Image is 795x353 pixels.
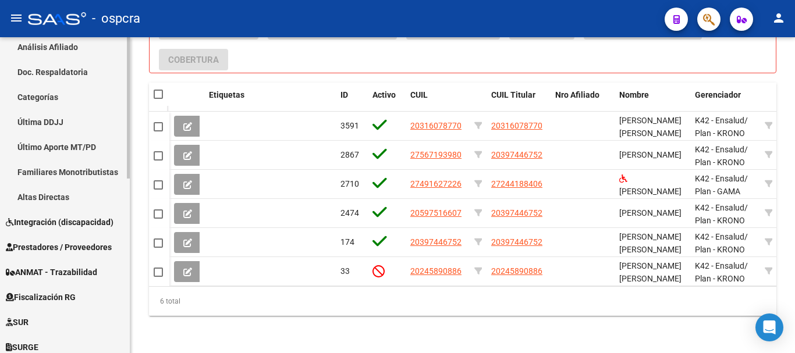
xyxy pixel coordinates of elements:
[340,121,359,130] span: 3591
[491,266,542,276] span: 20245890886
[695,174,744,183] span: K42 - Ensalud
[209,90,244,99] span: Etiquetas
[695,261,748,297] span: / Plan - KRONO PLUS
[92,6,140,31] span: - ospcra
[204,83,336,121] datatable-header-cell: Etiquetas
[6,291,76,304] span: Fiscalización RG
[491,121,542,130] span: 20316078770
[372,90,396,99] span: Activo
[491,90,535,99] span: CUIL Titular
[695,116,744,125] span: K42 - Ensalud
[695,90,741,99] span: Gerenciador
[619,150,682,159] span: [PERSON_NAME]
[340,150,359,159] span: 2867
[695,203,744,212] span: K42 - Ensalud
[491,179,542,188] span: 27244188406
[340,208,359,217] span: 2474
[6,266,97,279] span: ANMAT - Trazabilidad
[690,83,760,121] datatable-header-cell: Gerenciador
[340,266,350,276] span: 33
[340,179,359,188] span: 2710
[340,90,348,99] span: ID
[695,203,748,239] span: / Plan - KRONO PLUS
[695,232,748,268] span: / Plan - KRONO PLUS
[755,313,783,341] div: Open Intercom Messenger
[491,150,542,159] span: 20397446752
[615,83,690,121] datatable-header-cell: Nombre
[619,116,682,138] span: [PERSON_NAME] [PERSON_NAME]
[695,261,744,270] span: K42 - Ensalud
[159,49,228,70] button: Cobertura
[168,55,219,65] span: Cobertura
[406,83,470,121] datatable-header-cell: CUIL
[149,287,776,316] div: 6 total
[6,316,29,329] span: SUR
[555,90,599,99] span: Nro Afiliado
[619,232,682,255] span: [PERSON_NAME] [PERSON_NAME]
[491,237,542,247] span: 20397446752
[619,261,682,284] span: [PERSON_NAME] [PERSON_NAME]
[551,83,615,121] datatable-header-cell: Nro Afiliado
[410,237,462,247] span: 20397446752
[410,121,462,130] span: 20316078770
[410,90,428,99] span: CUIL
[340,237,354,247] span: 174
[619,187,682,223] span: [PERSON_NAME] LUTIRAL [PERSON_NAME]
[6,241,112,254] span: Prestadores / Proveedores
[487,83,551,121] datatable-header-cell: CUIL Titular
[695,145,748,181] span: / Plan - KRONO PLUS
[410,150,462,159] span: 27567193980
[491,208,542,217] span: 20397446752
[410,208,462,217] span: 20597516607
[695,116,748,152] span: / Plan - KRONO PLUS
[410,266,462,276] span: 20245890886
[695,232,744,241] span: K42 - Ensalud
[6,216,113,229] span: Integración (discapacidad)
[336,83,368,121] datatable-header-cell: ID
[9,11,23,25] mat-icon: menu
[619,90,649,99] span: Nombre
[619,208,682,217] span: [PERSON_NAME]
[368,83,406,121] datatable-header-cell: Activo
[772,11,786,25] mat-icon: person
[695,145,744,154] span: K42 - Ensalud
[410,179,462,188] span: 27491627226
